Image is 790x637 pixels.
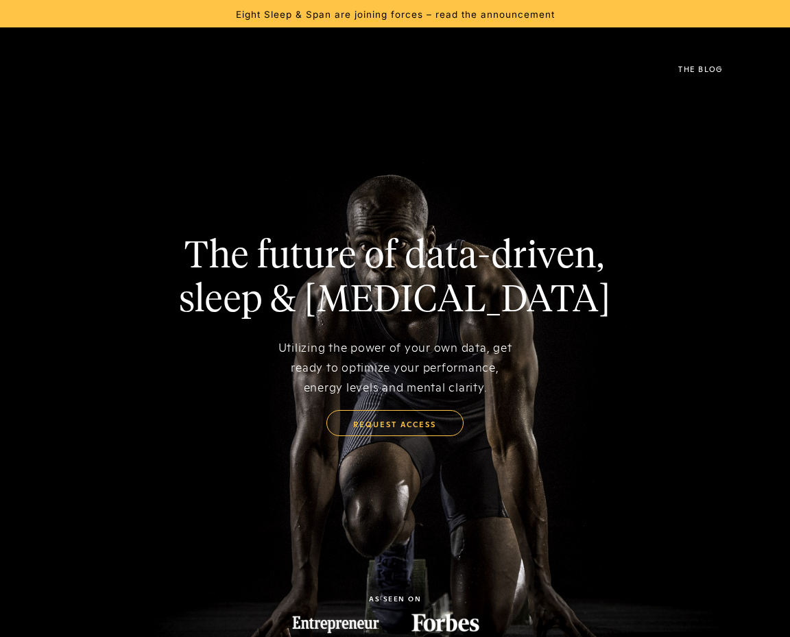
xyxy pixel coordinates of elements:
[369,595,421,602] div: as seen on
[179,235,611,323] h1: The future of data-driven, sleep & [MEDICAL_DATA]
[678,65,723,73] div: The Blog
[658,41,743,96] a: The Blog
[326,410,464,436] a: request access
[236,8,555,20] a: Eight Sleep & Span are joining forces – read the announcement
[275,337,515,396] div: Utilizing the power of your own data, get ready to optimize your performance, energy levels and m...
